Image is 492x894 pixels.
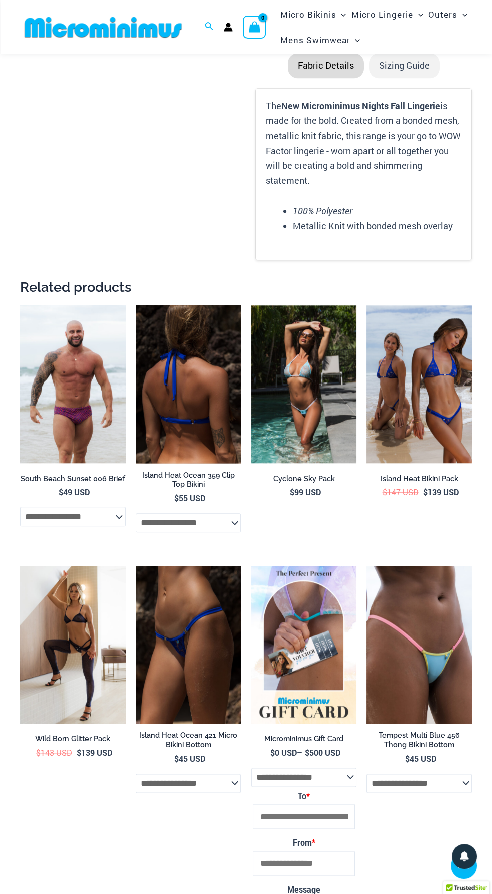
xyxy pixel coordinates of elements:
[366,731,472,749] h2: Tempest Multi Blue 456 Thong Bikini Bottom
[251,734,356,744] h2: Microminimus Gift Card
[251,747,356,758] span: –
[20,305,126,463] a: South Beach Sunset 006 Brief 07South Beach Sunset 006 Brief 03South Beach Sunset 006 Brief 03
[266,99,461,188] p: The is made for the bold. Created from a bonded mesh, metallic knit fabric, this range is your go...
[277,27,362,53] a: Mens SwimwearMenu ToggleMenu Toggle
[281,100,440,112] b: New Microminimus Nights Fall Lingerie
[36,747,41,758] span: $
[270,747,297,758] bdi: 0 USD
[251,566,356,724] img: Featured Gift Card
[413,2,423,27] span: Menu Toggle
[350,27,360,53] span: Menu Toggle
[366,566,472,724] a: Tempest Multi Blue 456 Bottom 01Tempest Multi Blue 312 Top 456 Bottom 07Tempest Multi Blue 312 To...
[306,791,310,801] abbr: Required field
[20,734,126,747] a: Wild Born Glitter Pack
[136,566,241,724] a: Island Heat Ocean 421 Bottom 01Island Heat Ocean 421 Bottom 02Island Heat Ocean 421 Bottom 02
[136,305,241,463] a: Island Heat Ocean 359 Top 01Island Heat Ocean 359 Top 03Island Heat Ocean 359 Top 03
[251,474,356,487] a: Cyclone Sky Pack
[253,788,355,804] label: To
[20,734,126,744] h2: Wild Born Glitter Pack
[312,837,315,848] abbr: Required field
[351,2,413,27] span: Micro Lingerie
[243,16,266,39] a: View Shopping Cart, empty
[136,471,241,493] a: Island Heat Ocean 359 Clip Top Bikini
[366,474,472,484] h2: Island Heat Bikini Pack
[336,2,346,27] span: Menu Toggle
[288,53,364,78] li: Fabric Details
[349,2,426,27] a: Micro LingerieMenu ToggleMenu Toggle
[366,474,472,487] a: Island Heat Bikini Pack
[366,731,472,753] a: Tempest Multi Blue 456 Thong Bikini Bottom
[426,2,470,27] a: OutersMenu ToggleMenu Toggle
[224,23,233,32] a: Account icon link
[251,734,356,747] a: Microminimus Gift Card
[174,753,179,764] span: $
[366,305,472,463] a: Island Heat Ocean Bikini PackIsland Heat Ocean 309 Top 421 Bottom 01Island Heat Ocean 309 Top 421...
[251,305,356,463] img: Cyclone Sky 318 Top 4275 Bottom 04
[36,747,72,758] bdi: 143 USD
[290,487,321,497] bdi: 99 USD
[457,2,467,27] span: Menu Toggle
[253,835,355,851] label: From
[20,278,472,296] h2: Related products
[383,487,387,497] span: $
[20,474,126,487] a: South Beach Sunset 006 Brief
[174,493,205,503] bdi: 55 USD
[366,566,472,724] img: Tempest Multi Blue 456 Bottom 01
[59,487,90,497] bdi: 49 USD
[205,21,214,34] a: Search icon link
[293,219,461,234] li: Metallic Knit with bonded mesh overlay
[136,566,241,724] img: Island Heat Ocean 421 Bottom 01
[21,16,186,39] img: MM SHOP LOGO FLAT
[280,27,350,53] span: Mens Swimwear
[423,487,428,497] span: $
[305,747,309,758] span: $
[136,471,241,489] h2: Island Heat Ocean 359 Clip Top Bikini
[174,493,179,503] span: $
[20,474,126,484] h2: South Beach Sunset 006 Brief
[270,747,275,758] span: $
[405,753,410,764] span: $
[383,487,419,497] bdi: 147 USD
[428,2,457,27] span: Outers
[20,566,126,724] img: Wild Born Glitter Ink 1122 Top 605 Bottom 552 Tights 02
[280,2,336,27] span: Micro Bikinis
[277,2,348,27] a: Micro BikinisMenu ToggleMenu Toggle
[20,305,126,463] img: South Beach Sunset 006 Brief 07
[366,305,472,463] img: Island Heat Ocean Bikini Pack
[293,205,352,217] em: 100% Polyester
[59,487,63,497] span: $
[20,566,126,724] a: Wild Born Glitter Ink 1122 Top 605 Bottom 552 Tights 02Wild Born Glitter Ink 1122 Top 605 Bottom ...
[290,487,294,497] span: $
[423,487,459,497] bdi: 139 USD
[77,747,81,758] span: $
[77,747,112,758] bdi: 139 USD
[251,474,356,484] h2: Cyclone Sky Pack
[305,747,340,758] bdi: 500 USD
[174,753,205,764] bdi: 45 USD
[251,305,356,463] a: Cyclone Sky 318 Top 4275 Bottom 04Cyclone Sky 318 Top 4275 Bottom 05Cyclone Sky 318 Top 4275 Bott...
[369,53,440,78] li: Sizing Guide
[405,753,436,764] bdi: 45 USD
[136,731,241,749] h2: Island Heat Ocean 421 Micro Bikini Bottom
[136,731,241,753] a: Island Heat Ocean 421 Micro Bikini Bottom
[136,305,241,463] img: Island Heat Ocean 359 Top 03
